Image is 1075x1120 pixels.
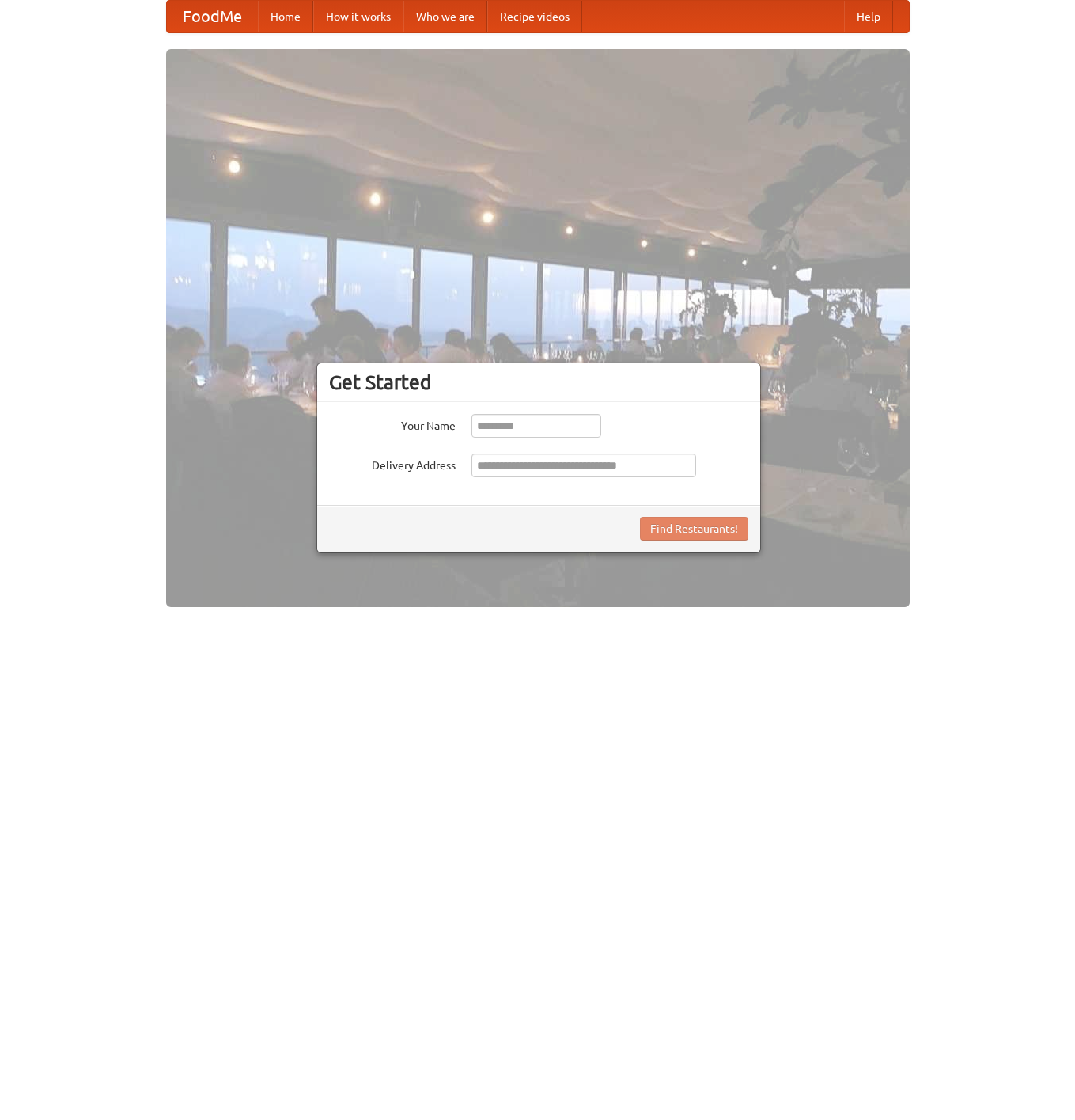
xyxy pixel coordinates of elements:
[640,517,748,541] button: Find Restaurants!
[487,1,582,32] a: Recipe videos
[258,1,313,32] a: Home
[167,1,258,32] a: FoodMe
[329,454,456,473] label: Delivery Address
[329,414,456,434] label: Your Name
[329,370,748,394] h3: Get Started
[403,1,487,32] a: Who we are
[844,1,893,32] a: Help
[313,1,403,32] a: How it works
